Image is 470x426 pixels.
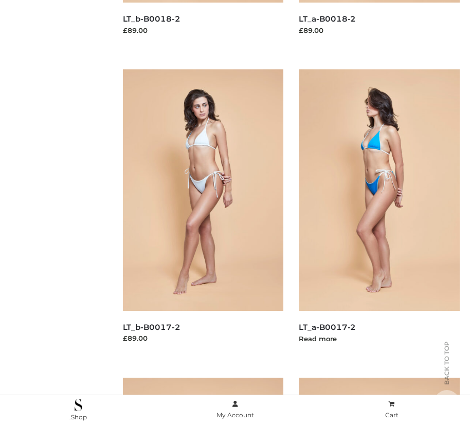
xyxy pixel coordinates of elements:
span: My Account [216,411,254,419]
a: LT_a-B0017-2 [299,322,356,332]
span: Cart [385,411,399,419]
a: LT_b-B0017-2 [123,322,180,332]
img: .Shop [75,399,82,411]
span: Back to top [434,359,460,385]
a: LT_b-B0018-2 [123,14,180,24]
a: LT_a-B0018-2 [299,14,356,24]
span: .Shop [69,413,87,421]
a: Read more [299,335,337,343]
div: £89.00 [123,25,284,35]
div: £89.00 [123,333,284,343]
div: £89.00 [299,25,460,35]
a: Cart [313,398,470,421]
a: My Account [157,398,314,421]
